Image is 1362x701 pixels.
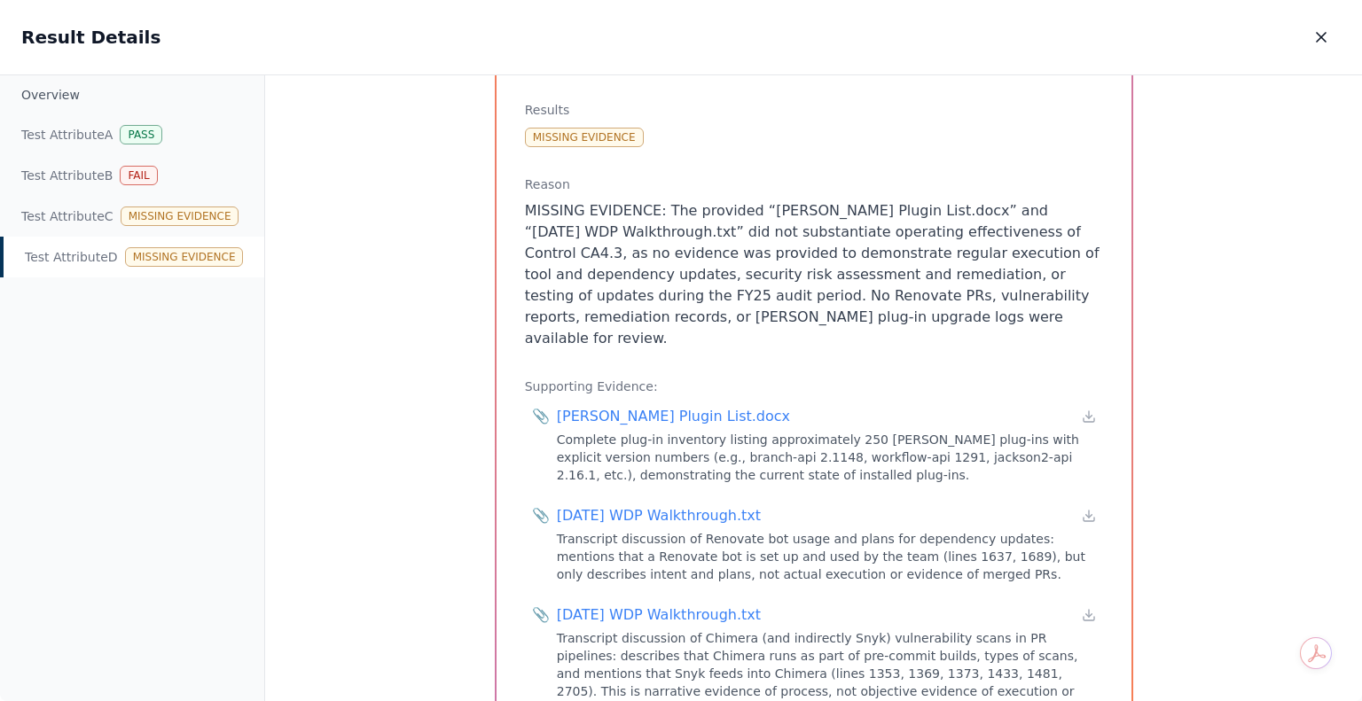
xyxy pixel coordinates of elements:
div: Fail [120,166,157,185]
div: [DATE] WDP Walkthrough.txt [557,505,761,526]
span: 📎 [532,505,550,526]
div: Complete plug-in inventory listing approximately 250 [PERSON_NAME] plug-ins with explicit version... [557,431,1096,484]
div: [PERSON_NAME] Plugin List.docx [557,406,790,427]
a: Download file [1082,608,1096,622]
a: Download file [1082,509,1096,523]
a: Download file [1082,409,1096,424]
span: 📎 [532,406,550,427]
div: Missing Evidence [525,128,644,147]
h3: Results [525,101,1103,119]
div: Transcript discussion of Renovate bot usage and plans for dependency updates: mentions that a Ren... [557,530,1096,583]
p: MISSING EVIDENCE: The provided “[PERSON_NAME] Plugin List.docx” and “[DATE] WDP Walkthrough.txt” ... [525,200,1103,349]
div: [DATE] WDP Walkthrough.txt [557,604,761,626]
div: Missing Evidence [125,247,244,267]
h2: Result Details [21,25,160,50]
span: 📎 [532,604,550,626]
h3: Reason [525,175,1103,193]
div: Missing Evidence [121,206,239,226]
h3: Supporting Evidence: [525,378,1103,395]
div: Pass [120,125,162,144]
